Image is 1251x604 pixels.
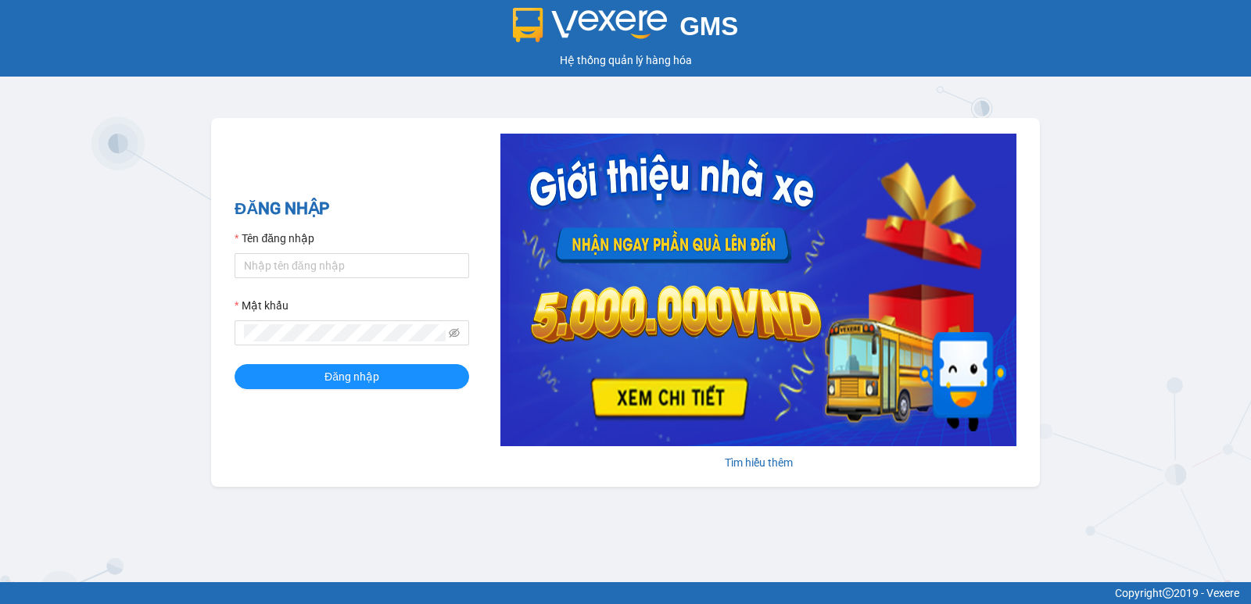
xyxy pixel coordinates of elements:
span: copyright [1163,588,1174,599]
div: Tìm hiểu thêm [500,454,1016,471]
h2: ĐĂNG NHẬP [235,196,469,222]
label: Mật khẩu [235,297,289,314]
div: Copyright 2019 - Vexere [12,584,1239,602]
span: GMS [679,12,738,41]
img: banner-0 [500,134,1016,446]
div: Hệ thống quản lý hàng hóa [4,52,1247,69]
a: GMS [513,23,739,36]
span: eye-invisible [449,327,460,338]
input: Mật khẩu [244,324,446,341]
img: logo 2 [513,8,668,42]
label: Tên đăng nhập [235,230,314,247]
span: Đăng nhập [324,368,379,385]
button: Đăng nhập [235,364,469,389]
input: Tên đăng nhập [235,253,469,278]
